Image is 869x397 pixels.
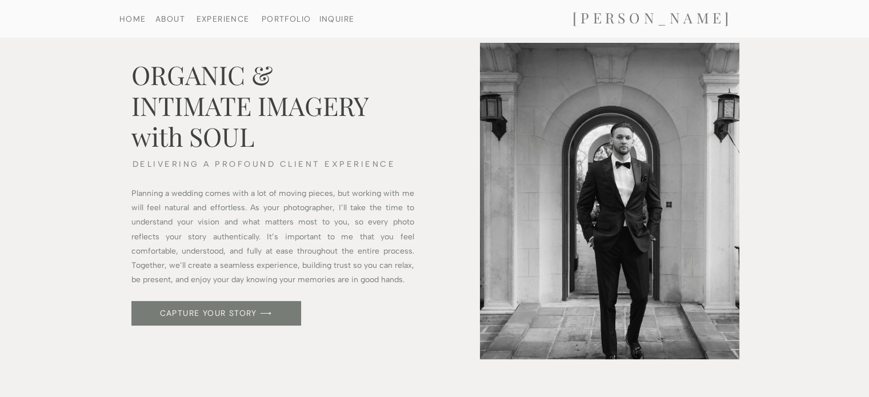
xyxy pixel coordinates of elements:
p: Planning a wedding comes with a lot of moving pieces, but working with me will feel natural and e... [131,186,414,275]
h3: DELIVERING A PROFOUND CLIENT EXPERIENCE [133,157,415,174]
a: EXPERIENCE [194,15,253,22]
a: HOME [103,15,162,22]
a: INQUIRE [316,15,358,22]
a: PORTFOLIO [257,15,316,22]
a: ABOUT [141,15,200,22]
a: CAPTURE YOUR STORY ⟶ [159,309,274,318]
h2: ORGANIC & INTIMATE IMAGERY with SOUL [131,59,421,157]
a: [PERSON_NAME] [538,9,767,28]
